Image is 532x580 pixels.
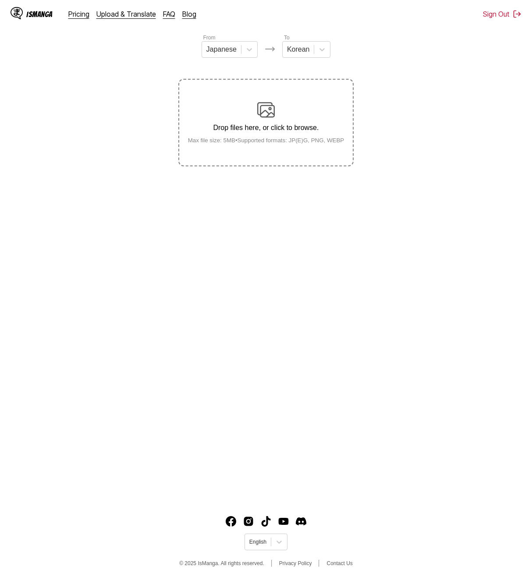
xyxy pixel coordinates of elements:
[68,10,89,18] a: Pricing
[203,35,216,41] label: From
[279,560,312,566] a: Privacy Policy
[278,516,289,527] img: IsManga YouTube
[26,10,53,18] div: IsManga
[296,516,306,527] img: IsManga Discord
[261,516,271,527] img: IsManga TikTok
[226,516,236,527] img: IsManga Facebook
[11,7,68,21] a: IsManga LogoIsManga
[296,516,306,527] a: Discord
[278,516,289,527] a: Youtube
[261,516,271,527] a: TikTok
[182,10,196,18] a: Blog
[181,124,351,132] p: Drop files here, or click to browse.
[243,516,254,527] img: IsManga Instagram
[326,560,352,566] a: Contact Us
[163,10,175,18] a: FAQ
[284,35,290,41] label: To
[483,10,521,18] button: Sign Out
[179,560,264,566] span: © 2025 IsManga. All rights reserved.
[513,10,521,18] img: Sign out
[181,137,351,144] small: Max file size: 5MB • Supported formats: JP(E)G, PNG, WEBP
[11,7,23,19] img: IsManga Logo
[249,539,251,545] input: Select language
[265,44,275,54] img: Languages icon
[96,10,156,18] a: Upload & Translate
[243,516,254,527] a: Instagram
[226,516,236,527] a: Facebook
